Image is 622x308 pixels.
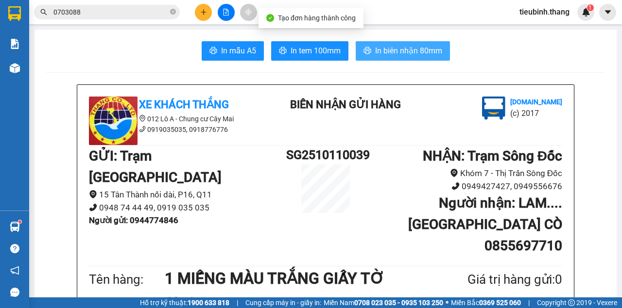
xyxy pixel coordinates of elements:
b: Xe Khách THẮNG [139,98,229,111]
button: printerIn tem 100mm [271,41,348,61]
span: question-circle [10,244,19,253]
b: NHẬN : Trạm Sông Đốc [423,148,562,164]
span: check-circle [266,14,274,22]
span: phone [139,126,146,132]
span: 1 [588,4,592,11]
span: Cung cấp máy in - giấy in: [245,297,321,308]
input: Tìm tên, số ĐT hoặc mã đơn [53,7,168,17]
span: environment [89,190,97,198]
span: environment [139,115,146,122]
div: Tên hàng: [89,270,165,290]
img: icon-new-feature [582,8,590,16]
div: Trạm [GEOGRAPHIC_DATA] [8,8,107,32]
span: caret-down [604,8,612,16]
strong: 1900 633 818 [188,299,229,307]
span: copyright [568,299,575,306]
button: aim [240,4,257,21]
span: message [10,288,19,297]
sup: 1 [18,220,21,223]
li: 0948 74 44 49, 0919 035 035 [89,201,286,214]
span: Gửi: [8,9,23,19]
span: close-circle [170,9,176,15]
img: solution-icon [10,39,20,49]
div: 0919302259 [114,43,192,57]
span: | [237,297,238,308]
h1: SG2510110039 [286,146,365,164]
span: plus [200,9,207,16]
b: GỬI : Trạm [GEOGRAPHIC_DATA] [89,148,222,185]
b: [DOMAIN_NAME] [510,98,562,106]
span: Tạo đơn hàng thành công [278,14,356,22]
img: logo-vxr [8,6,21,21]
span: | [528,297,530,308]
span: CC : [112,65,126,75]
span: phone [451,182,460,190]
img: warehouse-icon [10,222,20,232]
span: In tem 100mm [291,45,341,57]
span: Nhận: [114,9,137,19]
strong: 0369 525 060 [479,299,521,307]
button: caret-down [599,4,616,21]
span: In mẫu A5 [221,45,256,57]
div: 50.000 [112,63,193,76]
span: Miền Bắc [451,297,521,308]
li: Khóm 7 - Thị Trấn Sông Đốc [365,167,562,180]
span: ⚪️ [446,301,449,305]
b: Người nhận : LAM.... [GEOGRAPHIC_DATA] CÒ 0855697710 [408,195,562,254]
img: warehouse-icon [10,63,20,73]
sup: 1 [587,4,594,11]
button: file-add [218,4,235,21]
span: tieubinh.thang [512,6,577,18]
img: logo.jpg [89,97,138,145]
b: BIÊN NHẬN GỬI HÀNG [290,98,401,111]
button: printerIn mẫu A5 [202,41,264,61]
span: notification [10,266,19,275]
span: printer [363,47,371,56]
li: 012 Lô A - Chung cư Cây Mai [89,113,264,124]
span: aim [245,9,252,16]
span: file-add [223,9,229,16]
strong: 0708 023 035 - 0935 103 250 [354,299,443,307]
b: Người gửi : 0944774846 [89,215,178,225]
span: environment [450,169,458,177]
span: search [40,9,47,16]
button: plus [195,4,212,21]
div: PHƯỢNG [114,32,192,43]
span: Hỗ trợ kỹ thuật: [140,297,229,308]
li: 0919035035, 0918776776 [89,124,264,135]
button: printerIn biên nhận 80mm [356,41,450,61]
span: phone [89,203,97,211]
span: In biên nhận 80mm [375,45,442,57]
li: (c) 2017 [510,107,562,119]
li: 15 Tân Thành nối dài, P16, Q11 [89,188,286,201]
span: printer [279,47,287,56]
h1: 1 MIẾNG MÀU TRẮNG GIẤY TỜ [165,266,420,291]
li: 0949427427, 0949556676 [365,180,562,193]
img: logo.jpg [482,97,505,120]
div: Trạm Sông Đốc [114,8,192,32]
span: close-circle [170,8,176,17]
span: printer [209,47,217,56]
span: Miền Nam [324,297,443,308]
div: Giá trị hàng gửi: 0 [420,270,562,290]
